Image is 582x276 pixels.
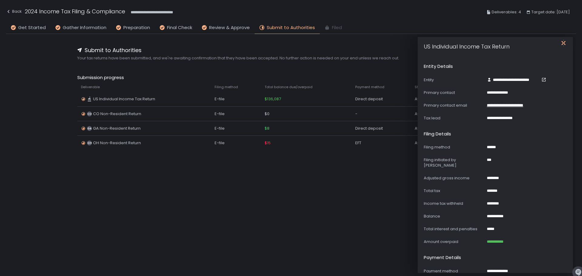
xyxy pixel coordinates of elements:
[209,24,250,31] span: Review & Approve
[424,268,484,274] div: Payment method
[265,140,271,146] span: $15
[6,7,22,17] button: Back
[77,55,505,61] span: Your tax returns have been submitted, and we're awaiting confirmation that they have been accepte...
[93,140,141,146] span: OH Non-Resident Return
[18,24,46,31] span: Get Started
[6,8,22,15] div: Back
[424,77,484,83] div: Entity
[492,8,521,16] span: Deliverables: 4
[424,145,484,150] div: Filing method
[25,7,125,15] h1: 2024 Income Tax Filing & Compliance
[93,96,155,102] span: US Individual Income Tax Return
[355,111,357,117] span: -
[85,46,142,54] span: Submit to Authorities
[215,96,258,102] div: E-file
[87,141,92,145] text: OH
[215,126,258,131] div: E-file
[215,85,238,89] span: Filing method
[87,127,92,130] text: GA
[424,226,484,232] div: Total interest and penalties
[424,115,484,121] div: Tax lead
[77,74,505,81] span: Submission progress
[424,103,484,108] div: Primary contact email
[424,188,484,194] div: Total tax
[424,157,484,168] div: Filing initiated by [PERSON_NAME]
[415,126,489,131] div: Awaiting acceptance
[424,35,510,51] h1: US Individual Income Tax Return
[267,24,315,31] span: Submit to Authorities
[355,140,361,146] span: EFT
[81,85,100,89] span: Deliverable
[355,85,384,89] span: Payment method
[265,85,313,89] span: Total balance due/overpaid
[93,126,141,131] span: GA Non-Resident Return
[424,131,451,138] h2: Filing details
[167,24,192,31] span: Final Check
[415,111,489,117] div: Awaiting acceptance
[424,90,484,95] div: Primary contact
[355,126,383,131] span: Direct deposit
[531,8,570,16] span: Target date: [DATE]
[215,111,258,117] div: E-file
[415,85,426,89] span: Status
[424,63,453,70] h2: Entity details
[265,111,269,117] span: $0
[87,112,92,116] text: CO
[332,24,342,31] span: Filed
[424,175,484,181] div: Adjusted gross income
[424,254,461,261] h2: Payment details
[93,111,141,117] span: CO Non-Resident Return
[415,140,489,146] div: Awaiting acceptance
[415,96,489,102] div: Awaiting acceptance
[265,96,281,102] span: $136,087
[63,24,106,31] span: Gather Information
[424,201,484,206] div: Income tax withheld
[424,214,484,219] div: Balance
[424,239,484,244] div: Amount overpaid
[215,140,258,146] div: E-file
[355,96,383,102] span: Direct deposit
[123,24,150,31] span: Preparation
[265,126,269,131] span: $8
